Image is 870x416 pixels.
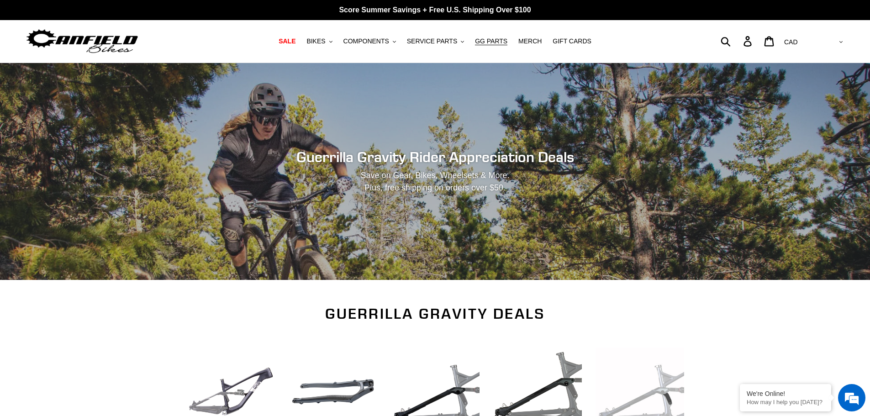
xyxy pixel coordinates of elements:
[186,305,684,322] h2: Guerrilla Gravity Deals
[306,37,325,45] span: BIKES
[279,37,295,45] span: SALE
[274,35,300,47] a: SALE
[553,37,591,45] span: GIFT CARDS
[407,37,457,45] span: SERVICE PARTS
[475,37,507,45] span: GG PARTS
[726,31,749,51] input: Search
[747,390,824,397] div: We're Online!
[548,35,596,47] a: GIFT CARDS
[343,37,389,45] span: COMPONENTS
[248,169,622,194] p: Save on Gear, Bikes, Wheelsets & More. Plus, free shipping on orders over $50.
[302,35,337,47] button: BIKES
[518,37,542,45] span: MERCH
[339,35,401,47] button: COMPONENTS
[25,27,139,56] img: Canfield Bikes
[747,399,824,405] p: How may I help you today?
[186,148,684,166] h2: Guerrilla Gravity Rider Appreciation Deals
[402,35,469,47] button: SERVICE PARTS
[514,35,546,47] a: MERCH
[470,35,512,47] a: GG PARTS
